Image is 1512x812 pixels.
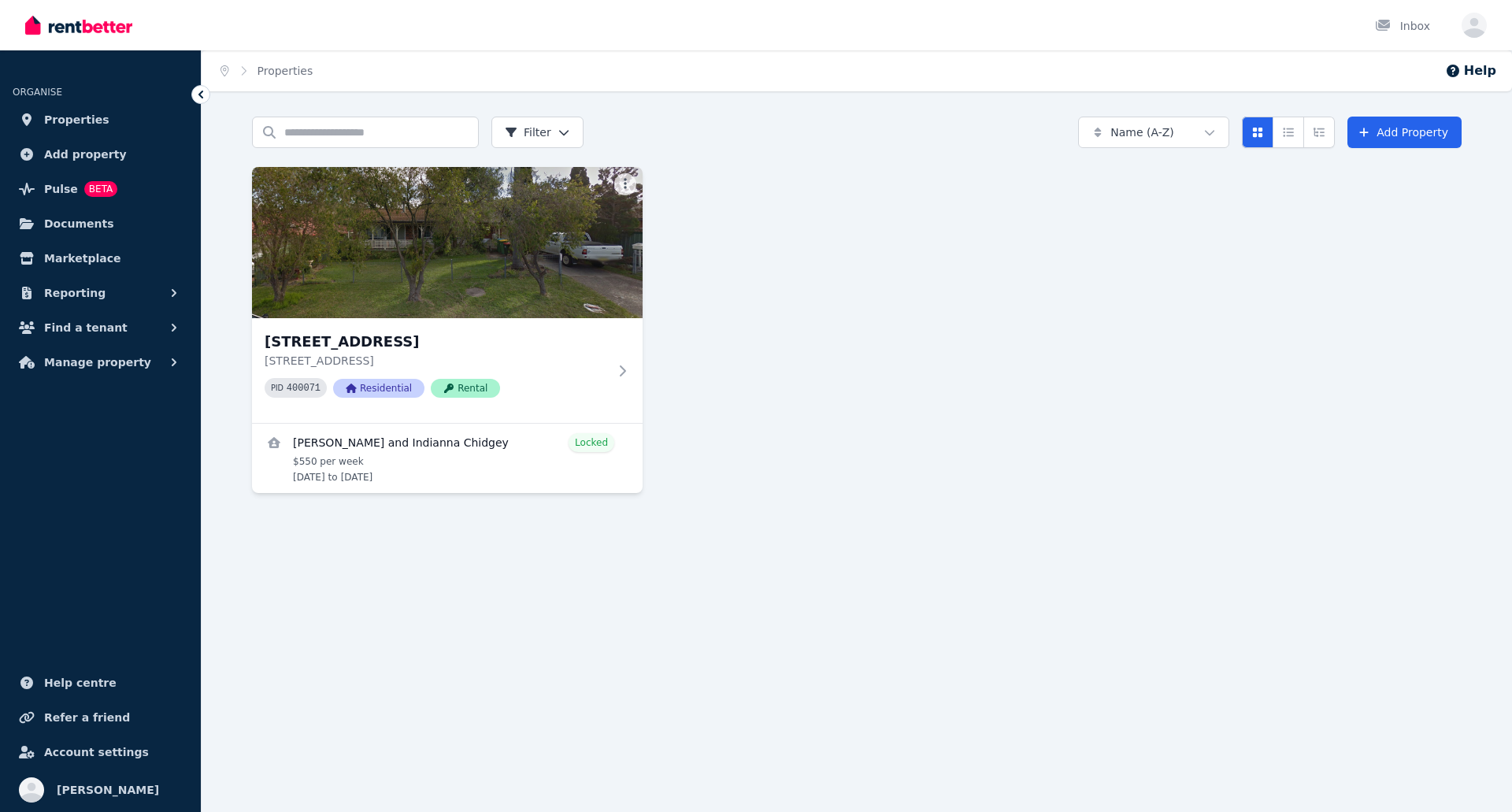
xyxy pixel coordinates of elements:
[333,379,424,398] span: Residential
[1445,61,1496,80] button: Help
[13,173,188,205] a: PulseBETA
[202,50,332,91] nav: Breadcrumb
[13,736,188,768] a: Account settings
[258,65,313,77] a: Properties
[13,87,62,98] span: ORGANISE
[505,124,551,140] span: Filter
[44,743,149,762] span: Account settings
[44,318,128,337] span: Find a tenant
[57,780,159,799] span: [PERSON_NAME]
[252,424,643,493] a: View details for Paul and Indianna Chidgey
[287,383,321,394] code: 400071
[252,167,643,423] a: 32 Carmel Ave, Halekulani[STREET_ADDRESS][STREET_ADDRESS]PID 400071ResidentialRental
[13,312,188,343] button: Find a tenant
[271,384,283,392] small: PID
[431,379,500,398] span: Rental
[44,353,151,372] span: Manage property
[1303,117,1335,148] button: Expanded list view
[13,667,188,699] a: Help centre
[13,139,188,170] a: Add property
[44,110,109,129] span: Properties
[44,180,78,198] span: Pulse
[1078,117,1229,148] button: Name (A-Z)
[1242,117,1335,148] div: View options
[252,167,643,318] img: 32 Carmel Ave, Halekulani
[1375,18,1430,34] div: Inbox
[44,249,120,268] span: Marketplace
[13,277,188,309] button: Reporting
[13,243,188,274] a: Marketplace
[44,145,127,164] span: Add property
[44,214,114,233] span: Documents
[25,13,132,37] img: RentBetter
[13,104,188,135] a: Properties
[44,673,117,692] span: Help centre
[1347,117,1462,148] a: Add Property
[44,708,130,727] span: Refer a friend
[1273,117,1304,148] button: Compact list view
[265,331,608,353] h3: [STREET_ADDRESS]
[614,173,636,195] button: More options
[84,181,117,197] span: BETA
[13,347,188,378] button: Manage property
[1110,124,1174,140] span: Name (A-Z)
[13,702,188,733] a: Refer a friend
[44,284,106,302] span: Reporting
[265,353,608,369] p: [STREET_ADDRESS]
[1242,117,1273,148] button: Card view
[13,208,188,239] a: Documents
[491,117,584,148] button: Filter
